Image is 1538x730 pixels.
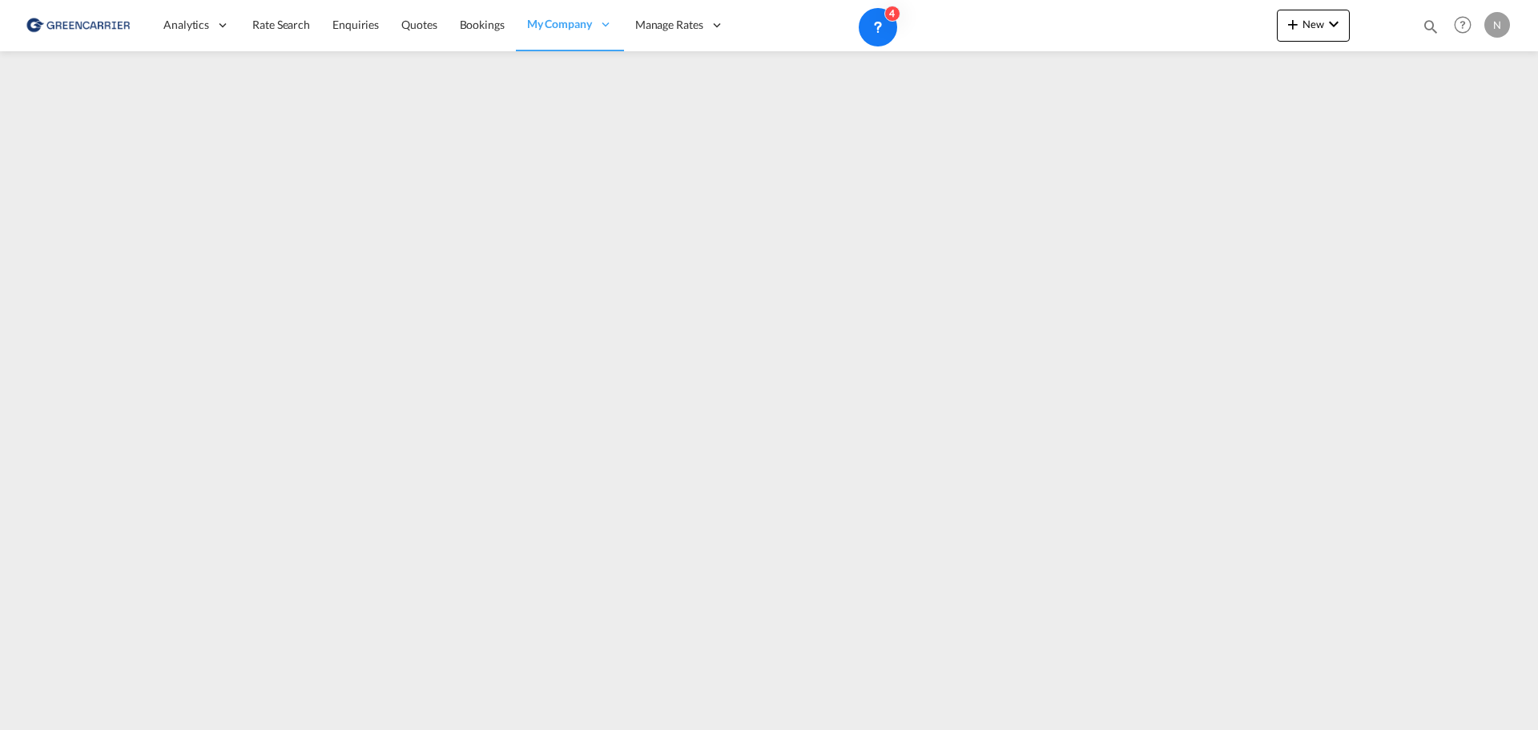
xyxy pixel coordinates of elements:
[527,16,592,32] span: My Company
[635,17,703,33] span: Manage Rates
[401,18,437,31] span: Quotes
[1484,12,1510,38] div: N
[252,18,310,31] span: Rate Search
[1283,18,1343,30] span: New
[1449,11,1484,40] div: Help
[1324,14,1343,34] md-icon: icon-chevron-down
[163,17,209,33] span: Analytics
[1283,14,1302,34] md-icon: icon-plus 400-fg
[1422,18,1439,42] div: icon-magnify
[460,18,505,31] span: Bookings
[1449,11,1476,38] span: Help
[332,18,379,31] span: Enquiries
[1422,18,1439,35] md-icon: icon-magnify
[24,7,132,43] img: 609dfd708afe11efa14177256b0082fb.png
[1277,10,1350,42] button: icon-plus 400-fgNewicon-chevron-down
